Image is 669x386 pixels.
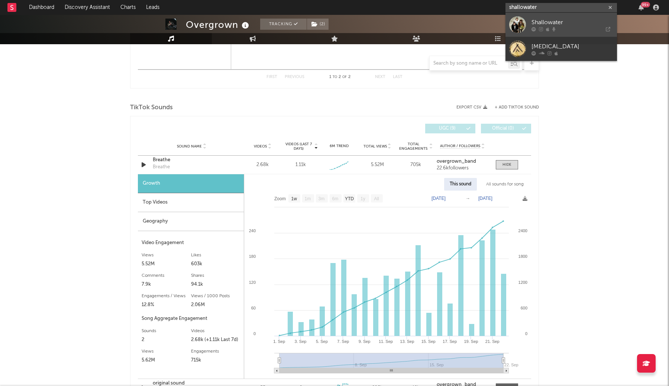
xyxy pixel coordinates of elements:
div: Engagements [191,347,240,356]
span: Sound Name [177,144,202,149]
text: 3m [319,196,325,201]
text: 9. Sep [359,339,371,344]
div: 2.68k [245,161,280,169]
text: 19. Sep [464,339,478,344]
text: 0 [525,331,527,336]
button: Next [375,75,385,79]
div: Engagements / Views [142,292,191,301]
span: TikTok Sounds [130,103,173,112]
span: Official ( 0 ) [486,126,520,131]
div: 12.8% [142,301,191,309]
input: Search by song name or URL [430,61,508,67]
span: of [342,75,347,79]
span: to [333,75,337,79]
a: Shallowater [505,13,617,37]
text: All [374,196,379,201]
div: 7.9k [142,280,191,289]
span: UGC ( 9 ) [430,126,464,131]
div: Song Aggregate Engagement [142,314,240,323]
div: 2.68k (+1.11k Last 7d) [191,335,240,344]
text: → [466,196,470,201]
text: 22. Sep [504,363,518,367]
text: 1y [361,196,365,201]
a: overgrown_band [437,159,488,164]
span: Total Engagements [398,142,429,151]
text: Zoom [274,196,286,201]
text: 17. Sep [443,339,457,344]
div: Breathe [153,163,170,171]
text: [DATE] [432,196,446,201]
span: Total Views [363,144,387,149]
button: Official(0) [481,124,531,133]
input: Search for artists [505,3,617,12]
text: 180 [249,254,256,259]
text: 11. Sep [379,339,393,344]
button: Previous [285,75,304,79]
div: Shallowater [531,18,613,27]
div: Top Videos [138,193,244,212]
text: 3. Sep [295,339,307,344]
button: + Add TikTok Sound [487,106,539,110]
button: Tracking [260,19,307,30]
div: Views / 1000 Posts [191,292,240,301]
span: Videos (last 7 days) [284,142,314,151]
div: 22.6k followers [437,166,488,171]
text: 7. Sep [337,339,349,344]
text: 6m [332,196,339,201]
div: 5.62M [142,356,191,365]
div: Growth [138,174,244,193]
div: 1 2 2 [319,73,360,82]
div: Geography [138,212,244,231]
button: 99+ [639,4,644,10]
div: Video Engagement [142,239,240,247]
div: 2.06M [191,301,240,309]
text: 600 [521,306,527,310]
span: Author / Followers [440,144,480,149]
div: Views [142,347,191,356]
span: ( 2 ) [307,19,329,30]
div: [MEDICAL_DATA] [531,42,613,51]
div: 715k [191,356,240,365]
text: 1200 [518,280,527,285]
text: 1. Sep [273,339,285,344]
text: [DATE] [478,196,492,201]
div: 94.1k [191,280,240,289]
button: First [266,75,277,79]
div: All sounds for song [481,178,529,191]
text: 1w [291,196,297,201]
text: 1800 [518,254,527,259]
text: 240 [249,228,256,233]
text: YTD [345,196,354,201]
text: 120 [249,280,256,285]
div: Views [142,251,191,260]
text: 60 [251,306,256,310]
div: 603k [191,260,240,269]
text: 13. Sep [400,339,414,344]
a: Breathe [153,156,230,164]
div: 2 [142,335,191,344]
text: 1m [305,196,311,201]
text: 5. Sep [316,339,328,344]
text: 0 [253,331,256,336]
div: 5.52M [142,260,191,269]
text: 15. Sep [421,339,436,344]
button: Last [393,75,403,79]
span: Videos [254,144,267,149]
button: Export CSV [456,105,487,110]
div: Shares [191,271,240,280]
text: 21. Sep [485,339,500,344]
div: Comments [142,271,191,280]
text: 2400 [518,228,527,233]
div: 99 + [641,2,650,7]
div: 705k [398,161,433,169]
div: This sound [444,178,477,191]
div: 6M Trend [322,143,356,149]
div: Likes [191,251,240,260]
strong: overgrown_band [437,159,476,164]
a: [MEDICAL_DATA] [505,37,617,61]
div: Videos [191,327,240,335]
button: + Add TikTok Sound [495,106,539,110]
button: UGC(9) [425,124,475,133]
div: 1.11k [295,161,306,169]
div: 5.52M [360,161,395,169]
